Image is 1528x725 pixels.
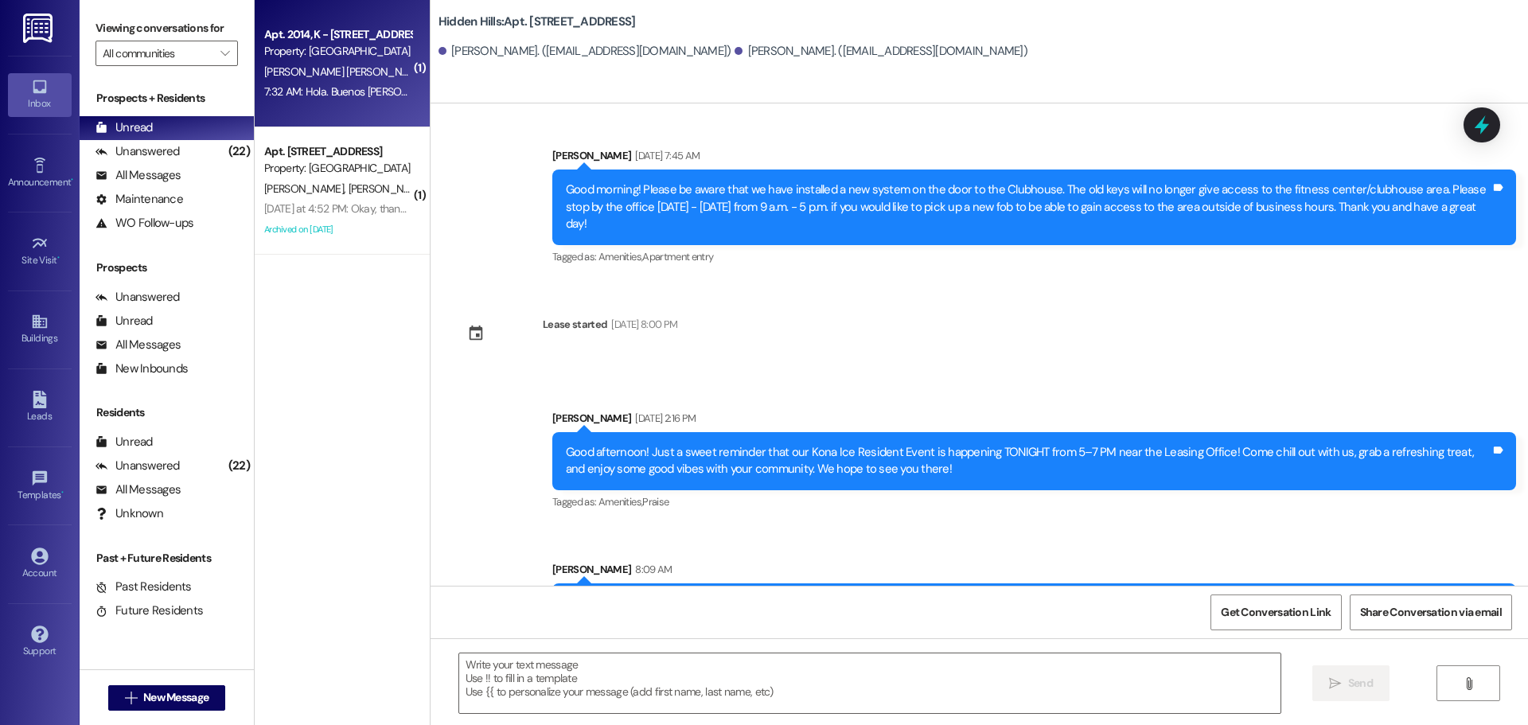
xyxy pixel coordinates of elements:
[95,505,163,522] div: Unknown
[108,685,226,711] button: New Message
[95,143,180,160] div: Unanswered
[8,621,72,664] a: Support
[264,143,411,160] div: Apt. [STREET_ADDRESS]
[552,490,1516,513] div: Tagged as:
[598,495,643,509] span: Amenities ,
[1463,677,1475,690] i: 
[57,252,60,263] span: •
[1360,604,1502,621] span: Share Conversation via email
[95,458,180,474] div: Unanswered
[264,181,349,196] span: [PERSON_NAME]
[95,602,203,619] div: Future Residents
[8,386,72,429] a: Leads
[95,361,188,377] div: New Inbounds
[264,64,426,79] span: [PERSON_NAME] [PERSON_NAME]
[439,14,636,30] b: Hidden Hills: Apt. [STREET_ADDRESS]
[95,434,153,450] div: Unread
[95,119,153,136] div: Unread
[439,43,731,60] div: [PERSON_NAME]. ([EMAIL_ADDRESS][DOMAIN_NAME])
[1221,604,1331,621] span: Get Conversation Link
[95,16,238,41] label: Viewing conversations for
[264,84,1090,99] div: 7:32 AM: Hola. Buenos [PERSON_NAME] me gustaría saber si el mes de septiembre el monto a pagar de...
[8,465,72,508] a: Templates •
[552,561,1516,583] div: [PERSON_NAME]
[264,26,411,43] div: Apt. 2014, K - [STREET_ADDRESS]
[95,481,181,498] div: All Messages
[1329,677,1341,690] i: 
[631,561,672,578] div: 8:09 AM
[607,316,677,333] div: [DATE] 8:00 PM
[552,245,1516,268] div: Tagged as:
[264,201,427,216] div: [DATE] at 4:52 PM: Okay, thank you!
[543,316,608,333] div: Lease started
[264,160,411,177] div: Property: [GEOGRAPHIC_DATA]
[598,250,643,263] span: Amenities ,
[95,313,153,329] div: Unread
[80,90,254,107] div: Prospects + Residents
[1210,594,1341,630] button: Get Conversation Link
[642,495,668,509] span: Praise
[224,454,254,478] div: (22)
[1312,665,1390,701] button: Send
[80,259,254,276] div: Prospects
[264,43,411,60] div: Property: [GEOGRAPHIC_DATA]
[224,139,254,164] div: (22)
[552,147,1516,170] div: [PERSON_NAME]
[8,308,72,351] a: Buildings
[80,550,254,567] div: Past + Future Residents
[631,410,696,427] div: [DATE] 2:16 PM
[8,230,72,273] a: Site Visit •
[61,487,64,498] span: •
[95,579,192,595] div: Past Residents
[566,444,1491,478] div: Good afternoon! Just a sweet reminder that our Kona Ice Resident Event is happening TONIGHT from ...
[8,543,72,586] a: Account
[263,220,413,240] div: Archived on [DATE]
[348,181,427,196] span: [PERSON_NAME]
[71,174,73,185] span: •
[1348,675,1373,692] span: Send
[95,191,183,208] div: Maintenance
[566,181,1491,232] div: Good morning! Please be aware that we have installed a new system on the door to the Clubhouse. T...
[220,47,229,60] i: 
[23,14,56,43] img: ResiDesk Logo
[552,410,1516,432] div: [PERSON_NAME]
[642,250,713,263] span: Apartment entry
[8,73,72,116] a: Inbox
[95,337,181,353] div: All Messages
[735,43,1027,60] div: [PERSON_NAME]. ([EMAIL_ADDRESS][DOMAIN_NAME])
[143,689,209,706] span: New Message
[1350,594,1512,630] button: Share Conversation via email
[125,692,137,704] i: 
[95,215,193,232] div: WO Follow-ups
[95,167,181,184] div: All Messages
[80,404,254,421] div: Residents
[103,41,212,66] input: All communities
[95,289,180,306] div: Unanswered
[631,147,700,164] div: [DATE] 7:45 AM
